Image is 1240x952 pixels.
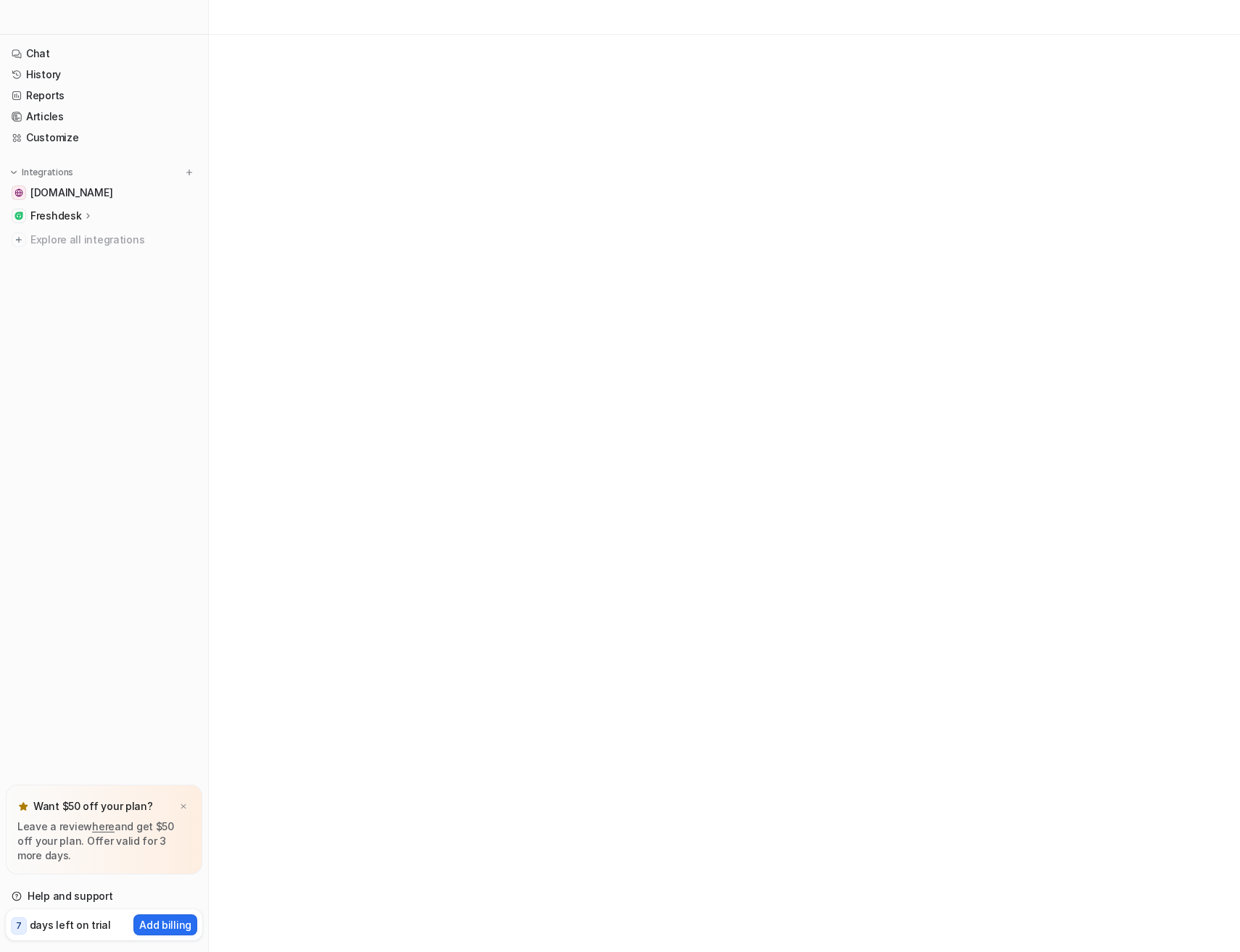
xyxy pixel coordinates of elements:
[30,185,112,200] span: [DOMAIN_NAME]
[6,183,202,203] a: www.naturalspices.nl[DOMAIN_NAME]
[9,167,19,178] img: expand menu
[6,43,202,64] a: Chat
[30,228,197,251] span: Explore all integrations
[6,128,202,148] a: Customize
[139,917,191,932] p: Add billing
[33,799,153,814] p: Want $50 off your plan?
[17,801,29,812] img: star
[22,167,73,178] p: Integrations
[179,802,188,811] img: x
[133,914,197,935] button: Add billing
[30,209,81,223] p: Freshdesk
[92,820,115,832] a: here
[6,85,202,106] a: Reports
[6,886,202,906] a: Help and support
[15,212,23,220] img: Freshdesk
[6,64,202,85] a: History
[17,819,191,863] p: Leave a review and get $50 off your plan. Offer valid for 3 more days.
[15,188,23,197] img: www.naturalspices.nl
[30,917,111,932] p: days left on trial
[16,919,22,932] p: 7
[12,233,26,247] img: explore all integrations
[184,167,194,178] img: menu_add.svg
[6,165,78,180] button: Integrations
[6,230,202,250] a: Explore all integrations
[6,107,202,127] a: Articles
